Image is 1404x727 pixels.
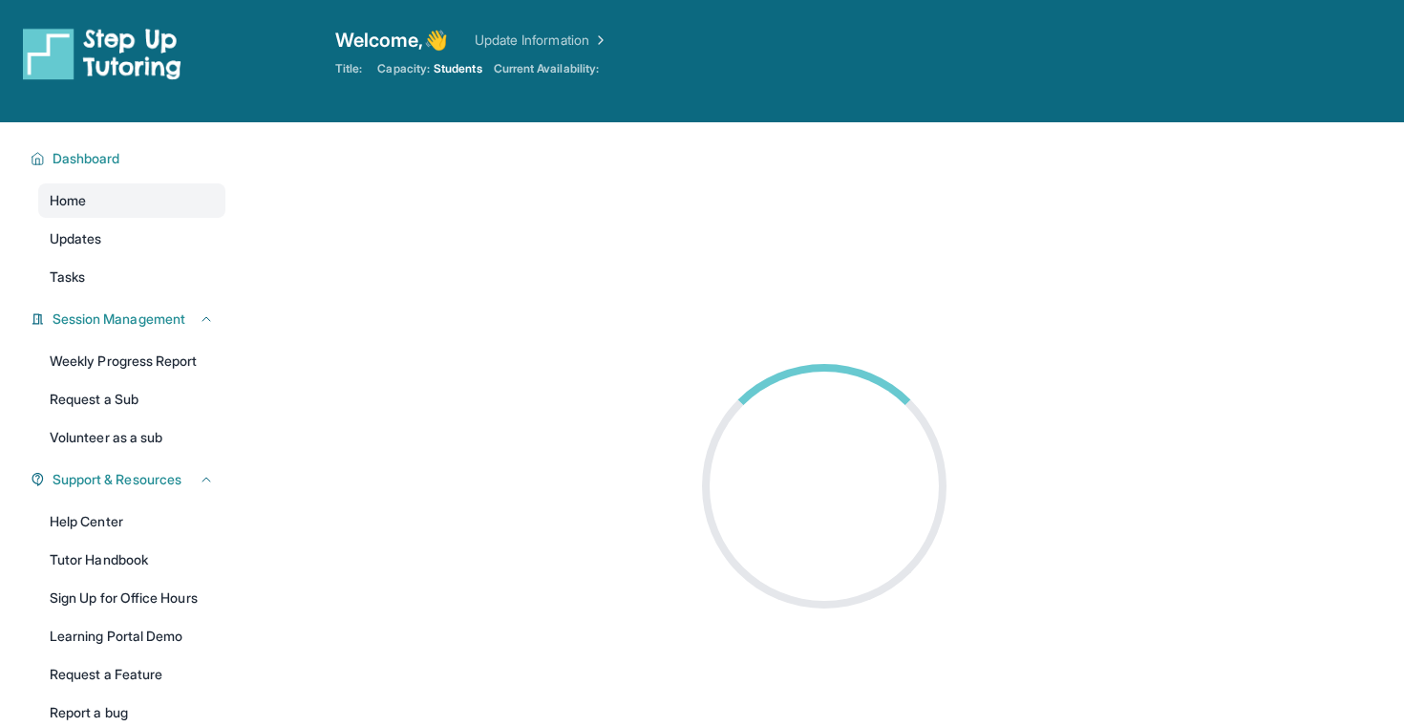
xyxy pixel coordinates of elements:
[38,382,225,417] a: Request a Sub
[50,229,102,248] span: Updates
[38,183,225,218] a: Home
[38,222,225,256] a: Updates
[45,149,214,168] button: Dashboard
[45,470,214,489] button: Support & Resources
[38,543,225,577] a: Tutor Handbook
[38,344,225,378] a: Weekly Progress Report
[53,310,185,329] span: Session Management
[38,420,225,455] a: Volunteer as a sub
[434,61,482,76] span: Students
[45,310,214,329] button: Session Management
[50,191,86,210] span: Home
[38,581,225,615] a: Sign Up for Office Hours
[589,31,608,50] img: Chevron Right
[50,267,85,287] span: Tasks
[335,61,362,76] span: Title:
[38,619,225,653] a: Learning Portal Demo
[475,31,608,50] a: Update Information
[335,27,448,53] span: Welcome, 👋
[377,61,430,76] span: Capacity:
[38,504,225,539] a: Help Center
[494,61,599,76] span: Current Availability:
[38,657,225,692] a: Request a Feature
[53,149,120,168] span: Dashboard
[38,260,225,294] a: Tasks
[53,470,181,489] span: Support & Resources
[23,27,181,80] img: logo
